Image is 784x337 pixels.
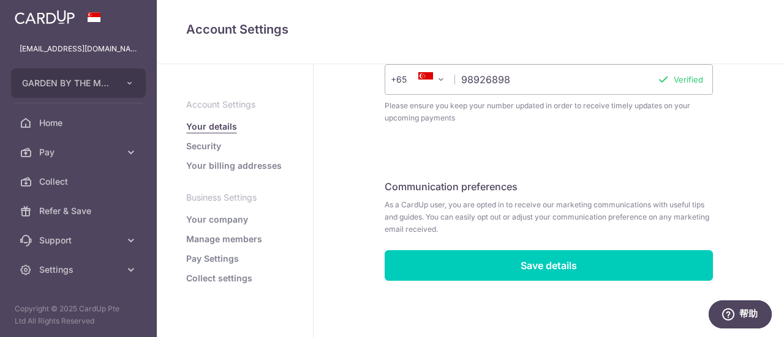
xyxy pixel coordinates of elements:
[31,8,50,20] span: 帮助
[39,234,120,246] span: Support
[186,160,282,172] a: Your billing addresses
[186,272,252,284] a: Collect settings
[186,98,284,111] p: Account Settings
[186,191,284,204] p: Business Settings
[186,20,755,39] h4: Account Settings
[391,72,424,87] span: +65
[39,117,120,129] span: Home
[20,43,137,55] p: [EMAIL_ADDRESS][DOMAIN_NAME]
[39,176,120,188] span: Collect
[385,100,713,124] span: Please ensure you keep your number updated in order to receive timely updates on your upcoming pa...
[385,199,713,235] span: As a CardUp user, you are opted in to receive our marketing communications with useful tips and g...
[186,233,262,245] a: Manage members
[186,140,221,152] a: Security
[708,300,772,331] iframe: 打开一个小组件，您可以在其中找到更多信息
[186,120,237,133] a: Your details
[186,213,248,226] a: Your company
[22,77,113,89] span: GARDEN BY THE MOON PTE. LTD.
[39,205,120,217] span: Refer & Save
[186,253,239,265] a: Pay Settings
[39,146,120,158] span: Pay
[385,250,713,281] input: Save details
[39,264,120,276] span: Settings
[15,10,75,24] img: CardUp
[394,72,424,87] span: +65
[11,69,146,98] button: GARDEN BY THE MOON PTE. LTD.
[385,179,713,194] h5: Communication preferences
